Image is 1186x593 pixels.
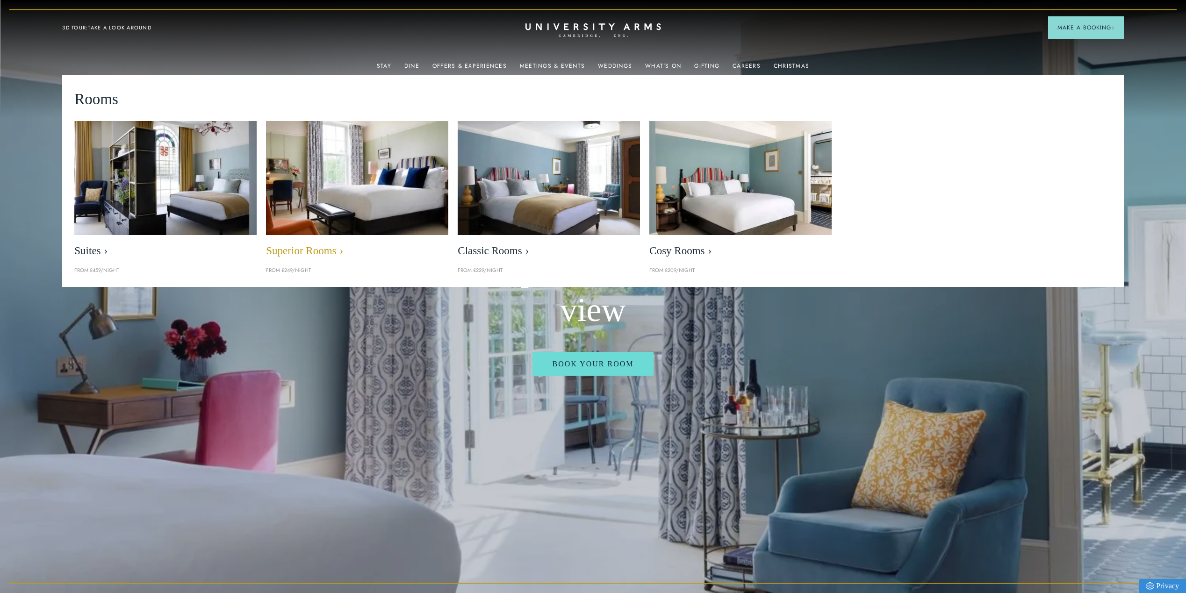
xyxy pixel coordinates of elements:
[74,266,257,275] p: From £459/night
[252,112,462,243] img: image-5bdf0f703dacc765be5ca7f9d527278f30b65e65-400x250-jpg
[774,63,809,75] a: Christmas
[432,63,507,75] a: Offers & Experiences
[74,244,257,257] span: Suites
[649,121,832,235] img: image-0c4e569bfe2498b75de12d7d88bf10a1f5f839d4-400x250-jpg
[377,63,391,75] a: Stay
[266,121,448,262] a: image-5bdf0f703dacc765be5ca7f9d527278f30b65e65-400x250-jpg Superior Rooms
[458,121,640,262] a: image-7eccef6fe4fe90343db89eb79f703814c40db8b4-400x250-jpg Classic Rooms
[1146,582,1154,590] img: Privacy
[598,63,632,75] a: Weddings
[458,121,640,235] img: image-7eccef6fe4fe90343db89eb79f703814c40db8b4-400x250-jpg
[1057,23,1114,32] span: Make a Booking
[532,352,653,376] a: Book Your Room
[266,266,448,275] p: From £249/night
[62,24,151,32] a: 3D TOUR:TAKE A LOOK AROUND
[458,244,640,257] span: Classic Rooms
[520,63,585,75] a: Meetings & Events
[1139,579,1186,593] a: Privacy
[733,63,761,75] a: Careers
[74,121,257,235] img: image-21e87f5add22128270780cf7737b92e839d7d65d-400x250-jpg
[404,63,419,75] a: Dine
[458,266,640,275] p: From £229/night
[645,63,681,75] a: What's On
[1111,26,1114,29] img: Arrow icon
[649,266,832,275] p: From £209/night
[694,63,719,75] a: Gifting
[74,87,118,112] span: Rooms
[74,121,257,262] a: image-21e87f5add22128270780cf7737b92e839d7d65d-400x250-jpg Suites
[1048,16,1124,39] button: Make a BookingArrow icon
[266,244,448,257] span: Superior Rooms
[649,121,832,262] a: image-0c4e569bfe2498b75de12d7d88bf10a1f5f839d4-400x250-jpg Cosy Rooms
[525,23,661,38] a: Home
[406,250,780,330] h2: Wake up in a room with a view
[649,244,832,257] span: Cosy Rooms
